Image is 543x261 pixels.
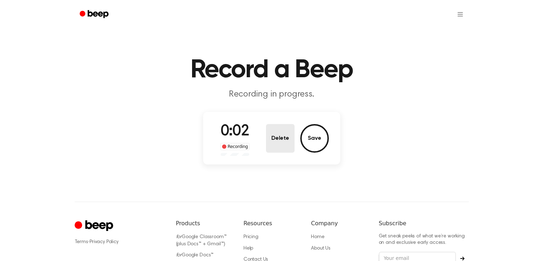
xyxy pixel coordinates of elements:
a: Cruip [75,219,115,233]
a: Terms [75,240,88,245]
div: · [75,238,165,246]
a: Pricing [243,235,258,240]
a: forGoogle Docs™ [176,253,214,258]
a: Home [311,235,324,240]
h6: Company [311,219,367,228]
button: Delete Audio Record [266,124,295,153]
p: Recording in progress. [135,89,409,100]
h6: Resources [243,219,300,228]
button: Subscribe [456,256,469,261]
a: forGoogle Classroom™ (plus Docs™ + Gmail™) [176,235,227,247]
h1: Record a Beep [89,57,454,83]
p: Get sneak peeks of what we’re working on and exclusive early access. [379,233,469,246]
i: for [176,235,182,240]
a: Privacy Policy [90,240,119,245]
button: Open menu [452,6,469,23]
a: Beep [75,8,115,21]
a: About Us [311,246,331,251]
i: for [176,253,182,258]
h6: Products [176,219,232,228]
button: Save Audio Record [300,124,329,153]
div: Recording [220,143,250,150]
span: 0:02 [221,124,249,139]
a: Help [243,246,253,251]
h6: Subscribe [379,219,469,228]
